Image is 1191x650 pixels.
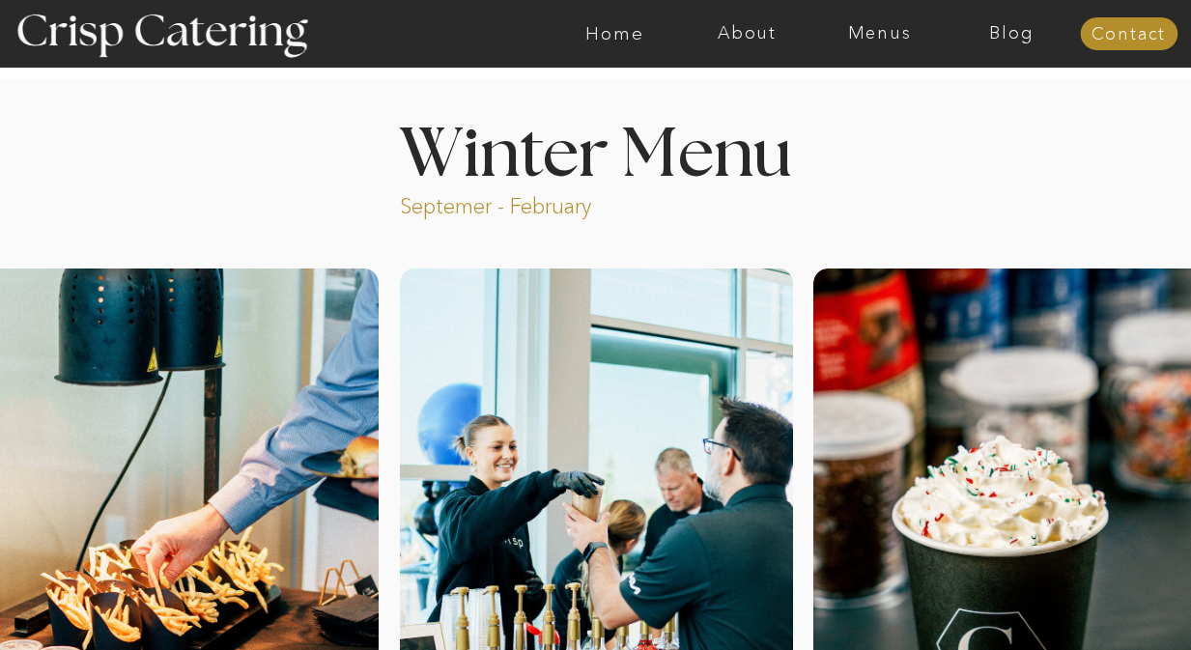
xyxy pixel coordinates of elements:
[813,24,946,43] a: Menus
[946,24,1078,43] a: Blog
[549,24,681,43] a: Home
[998,553,1191,650] iframe: podium webchat widget bubble
[681,24,813,43] a: About
[400,192,666,214] p: Septemer - February
[327,122,865,179] h1: Winter Menu
[1080,25,1177,44] a: Contact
